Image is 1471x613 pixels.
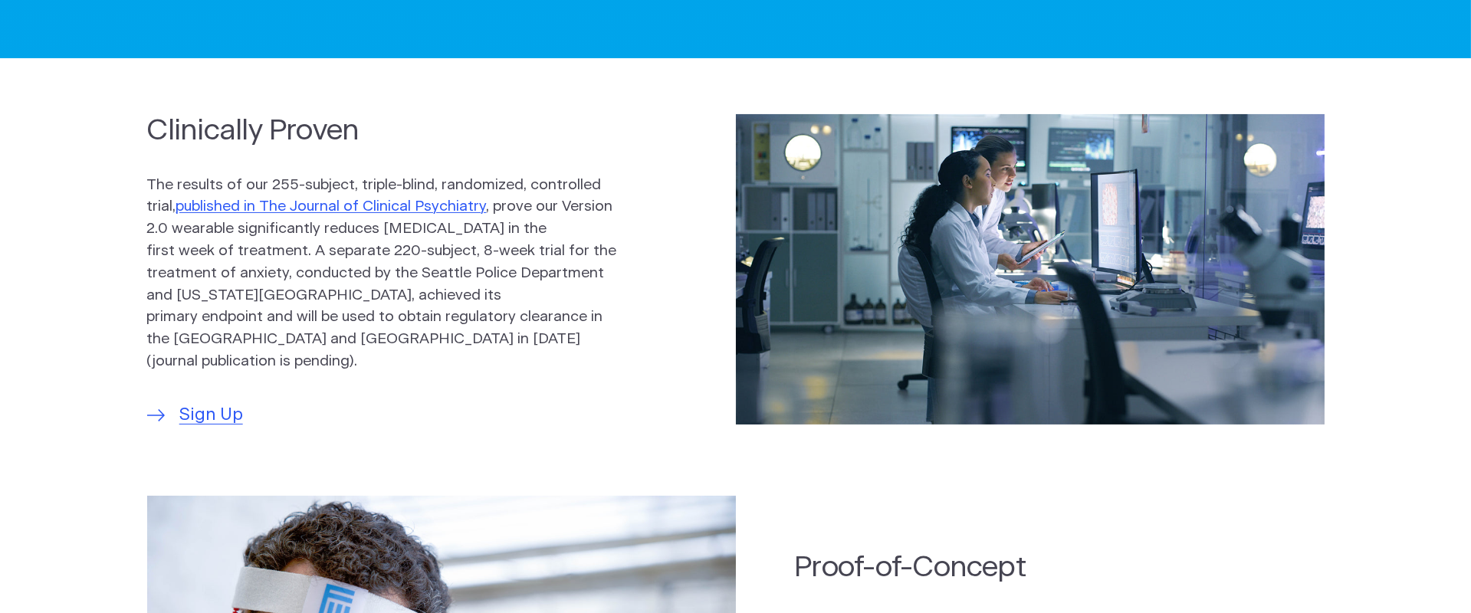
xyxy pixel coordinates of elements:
a: published in The Journal of Clinical Psychiatry [176,199,487,214]
h2: Clinically Proven [147,111,618,150]
a: Sign Up [147,402,243,428]
span: Sign Up [179,402,243,428]
p: The results of our 255-subject, triple-blind, randomized, controlled trial, , prove our Version 2... [147,175,618,373]
h2: Proof-of-Concept [794,548,1265,587]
